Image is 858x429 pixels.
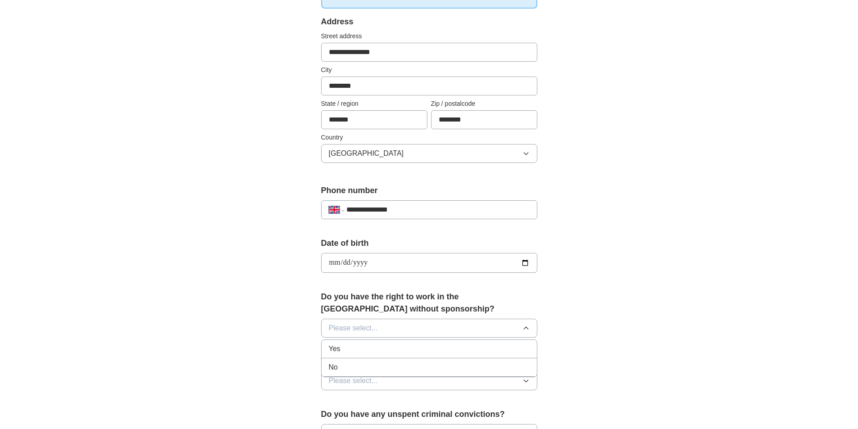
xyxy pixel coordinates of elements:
[329,148,404,159] span: [GEOGRAPHIC_DATA]
[321,65,537,75] label: City
[321,185,537,197] label: Phone number
[321,16,537,28] div: Address
[321,99,427,108] label: State / region
[321,291,537,315] label: Do you have the right to work in the [GEOGRAPHIC_DATA] without sponsorship?
[329,343,340,354] span: Yes
[321,319,537,338] button: Please select...
[329,375,378,386] span: Please select...
[321,237,537,249] label: Date of birth
[321,408,537,420] label: Do you have any unspent criminal convictions?
[329,323,378,334] span: Please select...
[321,133,537,142] label: Country
[431,99,537,108] label: Zip / postalcode
[329,362,338,373] span: No
[321,144,537,163] button: [GEOGRAPHIC_DATA]
[321,32,537,41] label: Street address
[321,371,537,390] button: Please select...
